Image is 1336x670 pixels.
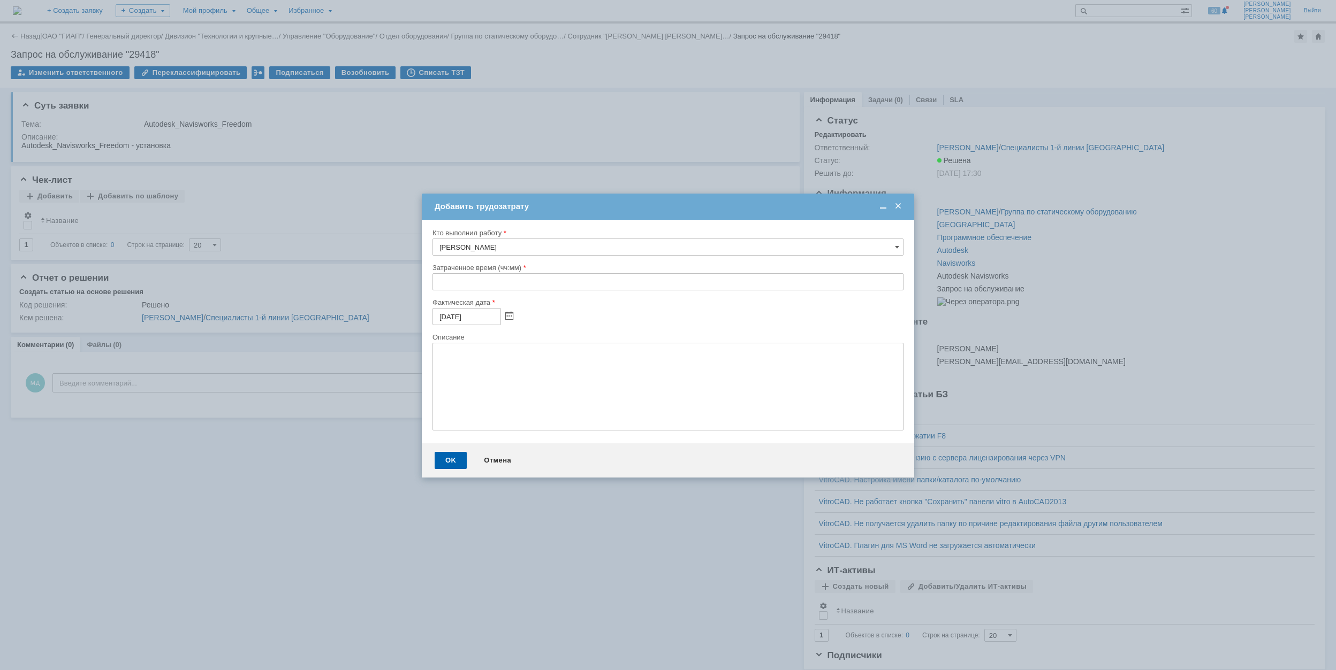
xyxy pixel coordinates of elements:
span: Закрыть [893,202,904,211]
div: Затраченное время (чч:мм) [432,264,901,271]
span: Свернуть (Ctrl + M) [878,202,889,211]
div: Добавить трудозатрату [435,202,904,211]
div: Кто выполнил работу [432,229,901,236]
div: Фактическая дата [432,299,901,306]
div: Описание [432,334,901,341]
